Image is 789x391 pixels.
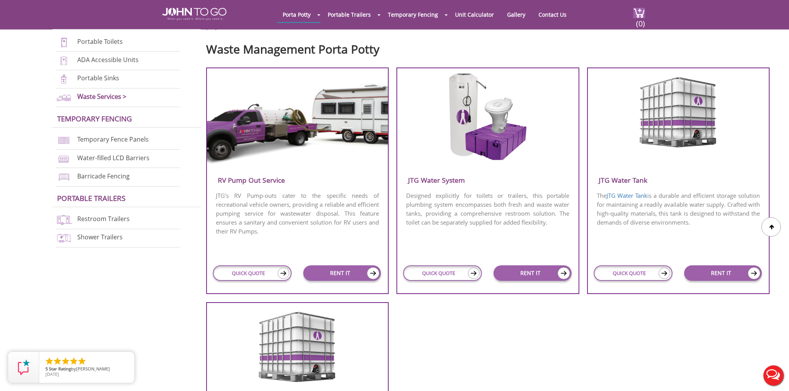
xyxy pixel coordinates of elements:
a: Porta Potty [277,7,316,22]
a: QUICK QUOTE [594,265,673,281]
a: QUICK QUOTE [403,265,482,281]
img: restroom-trailers-new.png [56,215,72,225]
img: shower-trailers-new.png [56,233,72,243]
span: by [45,367,128,372]
h2: Waste Management Porta Potty [206,39,778,55]
span: [DATE] [45,371,59,377]
a: JTG Water Tank [607,192,647,199]
p: Designed explicitly for toilets or trailers, this portable plumbing system encompasses both fresh... [397,190,579,228]
a: Temporary Fencing [57,114,132,123]
a: Waste Services > [77,92,127,101]
p: The is a durable and efficient storage solution for maintaining a readily available water supply.... [588,190,769,228]
a: Water-filled LCD Barriers [77,154,149,162]
img: icon [278,268,289,279]
a: Temporary Fencing [382,7,444,22]
button: Live Chat [758,360,789,391]
a: Porta Potties [57,16,109,25]
img: water-filled%20barriers-new.png [56,154,72,164]
span: (0) [636,12,645,29]
img: ADA-units-new.png [56,55,72,66]
a: Shower Trailers [77,233,123,242]
a: Unit Calculator [449,7,500,22]
a: Portable Trailers [322,7,377,22]
li:  [45,356,54,366]
a: RENT IT [303,265,381,281]
img: Review Rating [16,360,31,375]
a: RENT IT [494,265,571,281]
a: Temporary Fence Panels [77,135,149,144]
img: cart a [633,8,645,18]
a: Restroom Trailers [77,215,130,223]
span: Star Rating [49,366,71,372]
h3: RV Pump Out Service [207,174,388,187]
a: Contact Us [533,7,572,22]
a: ADA Accessible Units [77,55,139,64]
a: Barricade Fencing [77,172,130,180]
img: icon [367,267,379,279]
a: Portable Sinks [77,74,119,82]
a: Portable Toilets [77,37,123,46]
li:  [61,356,70,366]
img: icon [748,267,760,279]
li:  [53,356,62,366]
img: portable-toilets-new.png [56,37,72,48]
img: icon [659,268,670,279]
img: water-tank-refills.png.webp [255,308,339,382]
img: icon [468,268,480,279]
a: QUICK QUOTE [213,265,292,281]
img: JOHN to go [162,8,226,20]
img: portable-sinks-new.png [56,74,72,84]
p: JTG’s RV Pump-outs cater to the specific needs of recreational vehicle owners, providing a reliab... [207,190,388,237]
a: RENT IT [684,265,762,281]
img: waste-services-new.png [56,92,72,103]
img: rv-pump-out.png.webp [207,74,388,166]
li:  [77,356,87,366]
li:  [69,356,78,366]
img: water-tank.png.webp [636,74,720,148]
img: chan-link-fencing-new.png [56,135,72,145]
h3: JTG Water Tank [588,174,769,187]
a: Portable trailers [57,193,125,203]
img: barricade-fencing-icon-new.png [56,172,72,182]
span: 5 [45,366,48,372]
span: [PERSON_NAME] [76,366,110,372]
img: icon [558,267,570,279]
h3: JTG Water System [397,174,579,187]
a: Gallery [501,7,531,22]
img: fresh-water-system.png.webp [447,74,529,161]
